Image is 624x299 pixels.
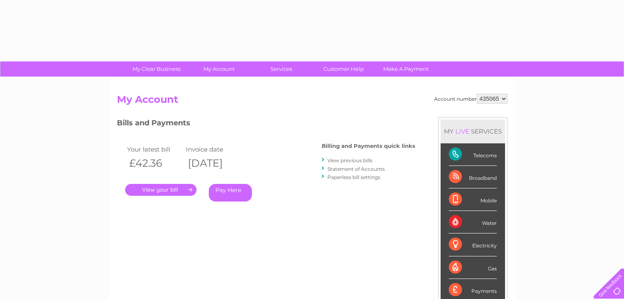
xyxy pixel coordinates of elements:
[449,143,497,166] div: Telecoms
[441,120,505,143] div: MY SERVICES
[184,155,243,172] th: [DATE]
[125,155,184,172] th: £42.36
[372,61,440,77] a: Make A Payment
[434,94,507,104] div: Account number
[125,184,197,196] a: .
[322,143,415,149] h4: Billing and Payments quick links
[449,256,497,279] div: Gas
[247,61,315,77] a: Services
[449,211,497,233] div: Water
[327,166,385,172] a: Statement of Accounts
[117,117,415,131] h3: Bills and Payments
[123,61,190,77] a: My Clear Business
[454,127,471,135] div: LIVE
[327,157,373,163] a: View previous bills
[449,188,497,211] div: Mobile
[449,166,497,188] div: Broadband
[125,144,184,155] td: Your latest bill
[209,184,252,202] a: Pay Here
[117,94,507,109] h2: My Account
[327,174,380,180] a: Paperless bill settings
[310,61,377,77] a: Customer Help
[449,233,497,256] div: Electricity
[185,61,253,77] a: My Account
[184,144,243,155] td: Invoice date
